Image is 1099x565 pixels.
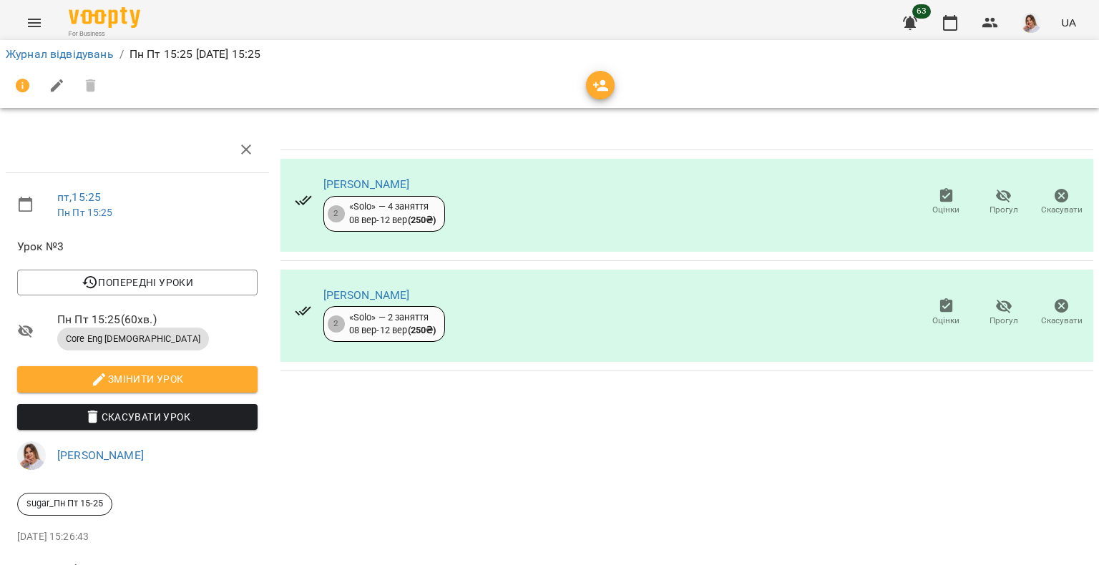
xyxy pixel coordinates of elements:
[29,274,246,291] span: Попередні уроки
[17,366,258,392] button: Змінити урок
[29,370,246,388] span: Змінити урок
[57,333,209,345] span: Core Eng [DEMOGRAPHIC_DATA]
[17,238,258,255] span: Урок №3
[17,404,258,430] button: Скасувати Урок
[990,315,1018,327] span: Прогул
[323,177,410,191] a: [PERSON_NAME]
[932,204,959,216] span: Оцінки
[1032,182,1090,222] button: Скасувати
[57,207,113,218] a: Пн Пт 15:25
[408,325,436,335] b: ( 250 ₴ )
[917,182,975,222] button: Оцінки
[912,4,931,19] span: 63
[17,441,46,470] img: d332a1c3318355be326c790ed3ba89f4.jpg
[917,293,975,333] button: Оцінки
[323,288,410,302] a: [PERSON_NAME]
[932,315,959,327] span: Оцінки
[1061,15,1076,30] span: UA
[408,215,436,225] b: ( 250 ₴ )
[18,497,112,510] span: sugar_Пн Пт 15-25
[1021,13,1041,33] img: d332a1c3318355be326c790ed3ba89f4.jpg
[17,530,258,544] p: [DATE] 15:26:43
[1041,315,1083,327] span: Скасувати
[1041,204,1083,216] span: Скасувати
[328,315,345,333] div: 2
[17,6,52,40] button: Menu
[990,204,1018,216] span: Прогул
[349,311,436,338] div: «Solo» — 2 заняття 08 вер - 12 вер
[17,493,112,516] div: sugar_Пн Пт 15-25
[1055,9,1082,36] button: UA
[6,47,114,61] a: Журнал відвідувань
[975,182,1033,222] button: Прогул
[57,190,101,204] a: пт , 15:25
[57,448,144,462] a: [PERSON_NAME]
[6,46,1093,63] nav: breadcrumb
[119,46,124,63] li: /
[1032,293,1090,333] button: Скасувати
[328,205,345,222] div: 2
[130,46,261,63] p: Пн Пт 15:25 [DATE] 15:25
[349,200,436,227] div: «Solo» — 4 заняття 08 вер - 12 вер
[975,293,1033,333] button: Прогул
[69,29,140,39] span: For Business
[69,7,140,28] img: Voopty Logo
[29,408,246,426] span: Скасувати Урок
[17,270,258,295] button: Попередні уроки
[57,311,258,328] span: Пн Пт 15:25 ( 60 хв. )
